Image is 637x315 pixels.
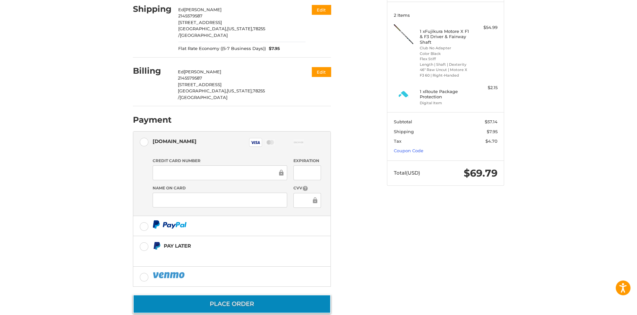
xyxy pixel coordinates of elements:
label: Credit Card Number [153,158,287,164]
span: Ed [178,69,184,74]
span: [US_STATE], [227,26,253,31]
span: [GEOGRAPHIC_DATA] [180,95,227,100]
label: Expiration [293,158,321,164]
div: $54.99 [472,24,498,31]
span: Shipping [394,129,414,134]
span: [GEOGRAPHIC_DATA], [178,26,227,31]
span: $69.79 [464,167,498,179]
span: $7.95 [487,129,498,134]
h3: 2 Items [394,12,498,18]
span: $7.95 [266,45,280,52]
li: Digital Item [420,100,470,106]
span: [PERSON_NAME] [184,7,222,12]
span: Total (USD) [394,170,420,176]
h4: 1 x Fujikura Motore X F1 & F3 Driver & Fairway Shaft [420,29,470,45]
span: [US_STATE], [227,88,253,93]
span: Tax [394,138,401,144]
button: Place Order [133,295,331,313]
h2: Billing [133,66,171,76]
span: [STREET_ADDRESS] [178,82,222,87]
li: Color Black [420,51,470,57]
span: Ed [178,7,184,12]
h2: Shipping [133,4,172,14]
span: [GEOGRAPHIC_DATA], [178,88,227,93]
img: PayPal icon [153,271,186,279]
h4: 1 x Route Package Protection [420,89,470,100]
button: Edit [312,5,331,14]
span: [STREET_ADDRESS] [178,20,222,25]
label: CVV [293,185,321,191]
label: Name on Card [153,185,287,191]
img: Pay Later icon [153,242,161,250]
span: [GEOGRAPHIC_DATA] [180,33,228,38]
li: Club No Adapter [420,45,470,51]
div: Pay Later [164,240,289,251]
button: Edit [312,67,331,77]
span: 78255 / [178,26,265,38]
a: Coupon Code [394,148,423,153]
span: Flat Rate Economy ((5-7 Business Days)) [178,45,266,52]
div: [DOMAIN_NAME] [153,136,197,147]
li: Flex Stiff [420,56,470,62]
span: 2145579587 [178,75,202,81]
span: $57.14 [485,119,498,124]
span: 78255 / [178,88,265,100]
h2: Payment [133,115,172,125]
span: Subtotal [394,119,412,124]
iframe: PayPal Message 1 [153,253,290,258]
div: $2.15 [472,85,498,91]
li: Length | Shaft | Dexterity 46" Raw Uncut | Motore X F3 60 | Right-Handed [420,62,470,78]
img: PayPal icon [153,220,187,229]
span: [PERSON_NAME] [184,69,221,74]
span: 2145579587 [178,13,202,18]
span: $4.70 [485,138,498,144]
